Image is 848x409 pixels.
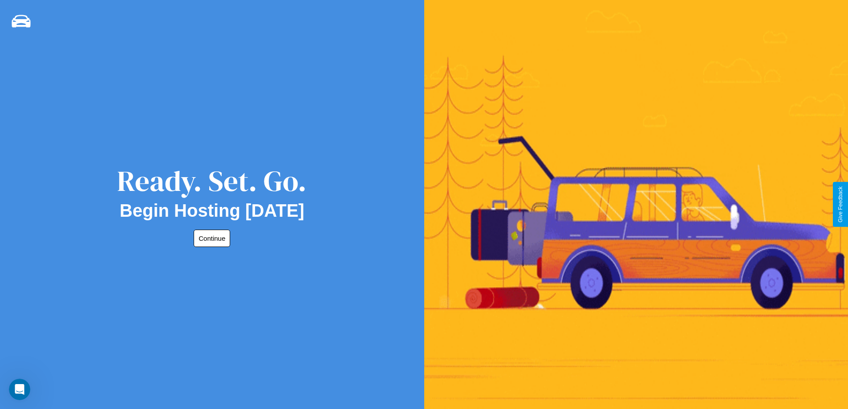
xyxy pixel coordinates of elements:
iframe: Intercom live chat [9,379,30,400]
button: Continue [194,230,230,247]
div: Give Feedback [837,186,844,223]
h2: Begin Hosting [DATE] [120,201,304,221]
div: Ready. Set. Go. [117,161,307,201]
